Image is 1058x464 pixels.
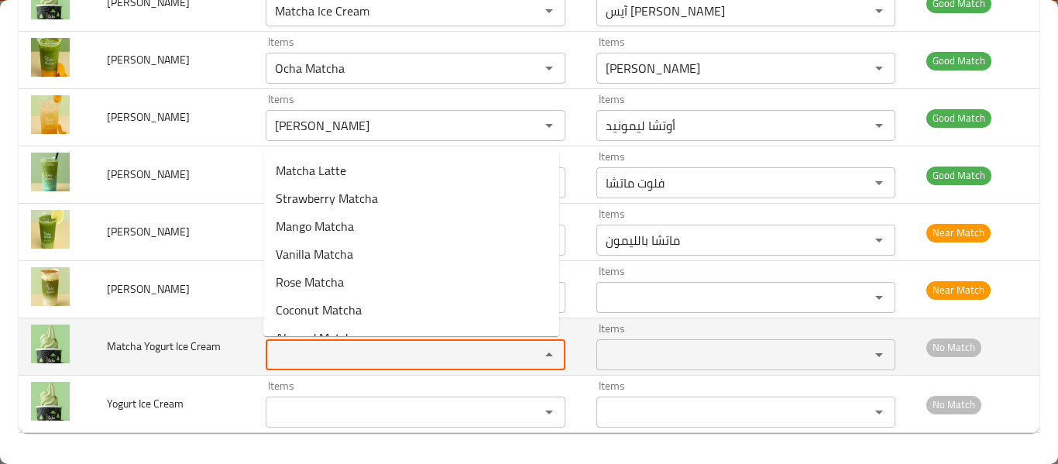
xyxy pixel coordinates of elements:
button: Open [868,229,890,251]
span: Matcha Yogurt Ice Cream [107,336,221,356]
button: Open [868,287,890,308]
span: Good Match [926,52,991,70]
span: Almond Matcha [276,328,359,347]
img: أوتشا ليمونيد [31,95,70,134]
button: Open [538,115,560,136]
span: [PERSON_NAME] [107,50,190,70]
button: Open [868,344,890,366]
span: Vanilla Matcha [276,245,353,263]
span: Near Match [926,224,991,242]
span: [PERSON_NAME] [107,222,190,242]
img: Yogurt Ice Cream [31,382,70,421]
span: Coconut Matcha [276,301,362,319]
button: Open [538,401,560,423]
button: Open [868,57,890,79]
span: Matcha Latte [276,161,346,180]
button: Open [868,172,890,194]
span: No Match [926,339,981,356]
img: ليمون ماتشا [31,210,70,249]
img: Matcha Yogurt Ice Cream [31,325,70,363]
span: No Match [926,396,981,414]
span: Near Match [926,281,991,299]
span: Yogurt Ice Cream [107,394,184,414]
button: Open [538,57,560,79]
button: Open [868,401,890,423]
span: Good Match [926,109,991,127]
button: Close [538,344,560,366]
span: [PERSON_NAME] [107,164,190,184]
span: Mango Matcha [276,217,354,235]
img: لوتس ماتشا [31,267,70,306]
span: [PERSON_NAME] [107,279,190,299]
span: Rose Matcha [276,273,344,291]
span: [PERSON_NAME] [107,107,190,127]
span: Good Match [926,167,991,184]
img: بلو ماتشا [31,153,70,191]
span: Strawberry Matcha [276,189,378,208]
img: اوتشا ماتشا [31,38,70,77]
button: Open [868,115,890,136]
